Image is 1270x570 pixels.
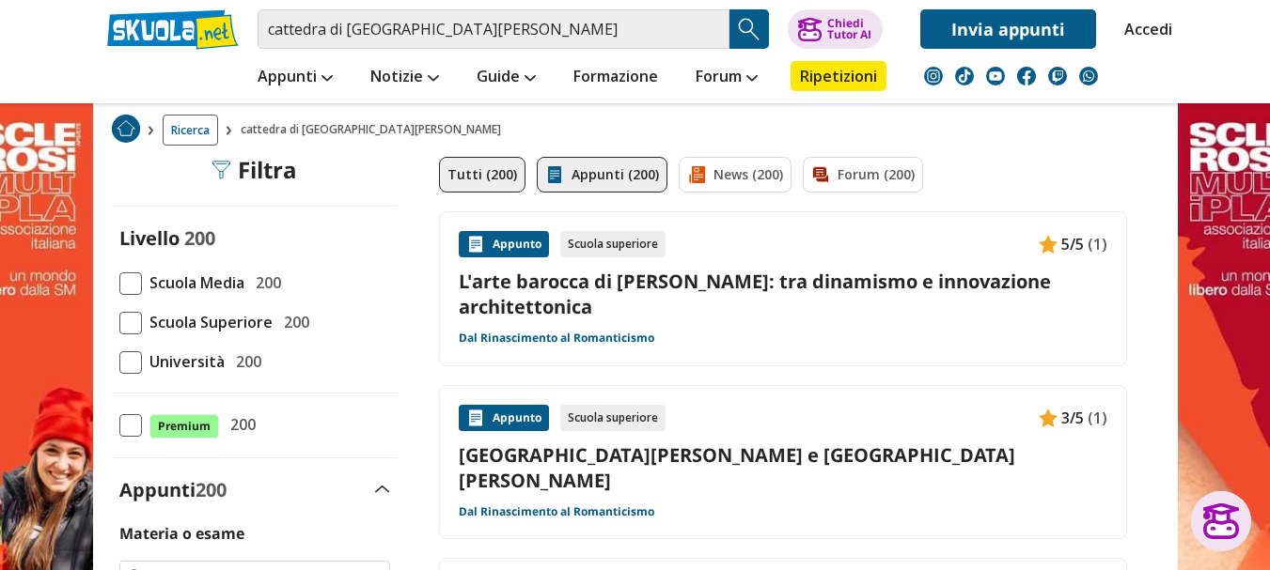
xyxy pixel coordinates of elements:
[459,405,549,431] div: Appunto
[1124,9,1164,49] a: Accedi
[827,18,871,40] div: Chiedi Tutor AI
[466,408,485,427] img: Appunti contenuto
[1088,406,1107,430] span: (1)
[248,270,281,295] span: 200
[212,161,230,179] img: Filtra filtri mobile
[112,115,140,143] img: Home
[1017,67,1036,85] img: facebook
[241,115,509,146] span: cattedra di [GEOGRAPHIC_DATA][PERSON_NAME]
[803,157,923,193] a: Forum (200)
[687,165,706,184] img: News filtro contenuto
[149,414,219,439] span: Premium
[735,15,763,43] img: Cerca appunti, riassunti o versioni
[569,61,663,95] a: Formazione
[163,115,218,146] a: Ricerca
[955,67,974,85] img: tiktok
[560,231,666,257] div: Scuola superiore
[1079,67,1098,85] img: WhatsApp
[1039,235,1058,254] img: Appunti contenuto
[1088,232,1107,256] span: (1)
[924,67,943,85] img: instagram
[679,157,792,193] a: News (200)
[986,67,1005,85] img: youtube
[119,225,180,251] label: Livello
[112,115,140,146] a: Home
[545,165,564,184] img: Appunti filtro contenuto attivo
[1061,232,1084,256] span: 5/5
[253,61,337,95] a: Appunti
[1048,67,1067,85] img: twitch
[119,477,227,502] label: Appunti
[1039,408,1058,427] img: Appunti contenuto
[184,225,215,251] span: 200
[537,157,667,193] a: Appunti (200)
[459,504,654,519] a: Dal Rinascimento al Romanticismo
[228,349,261,374] span: 200
[560,405,666,431] div: Scuola superiore
[459,442,1107,493] a: [GEOGRAPHIC_DATA][PERSON_NAME] e [GEOGRAPHIC_DATA][PERSON_NAME]
[459,331,654,346] a: Dal Rinascimento al Romanticismo
[691,61,762,95] a: Forum
[459,231,549,257] div: Appunto
[472,61,541,95] a: Guide
[920,9,1096,49] a: Invia appunti
[142,270,244,295] span: Scuola Media
[119,523,244,544] label: Materia o esame
[196,477,227,502] span: 200
[466,235,485,254] img: Appunti contenuto
[791,61,886,91] a: Ripetizioni
[788,9,883,49] button: ChiediTutor AI
[223,412,256,437] span: 200
[258,9,729,49] input: Cerca appunti, riassunti o versioni
[212,157,297,183] div: Filtra
[375,485,390,493] img: Apri e chiudi sezione
[729,9,769,49] button: Search Button
[459,269,1107,319] a: L'arte barocca di [PERSON_NAME]: tra dinamismo e innovazione architettonica
[142,349,225,374] span: Università
[142,310,273,334] span: Scuola Superiore
[811,165,830,184] img: Forum filtro contenuto
[276,310,309,334] span: 200
[366,61,444,95] a: Notizie
[439,157,525,193] a: Tutti (200)
[1061,406,1084,430] span: 3/5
